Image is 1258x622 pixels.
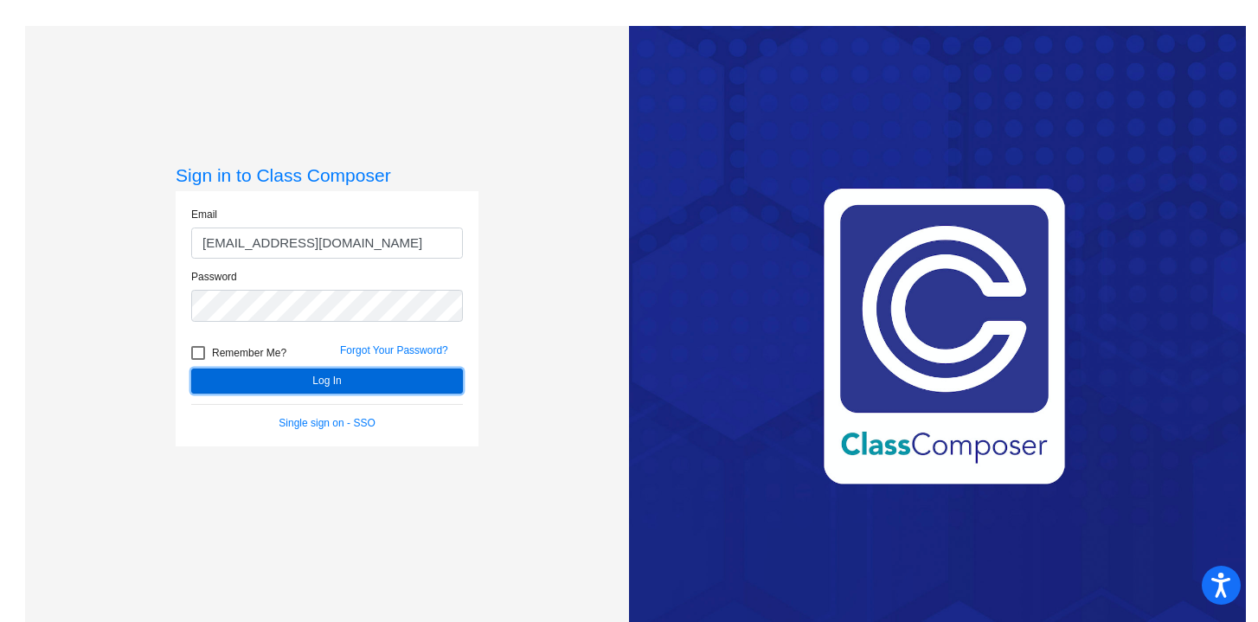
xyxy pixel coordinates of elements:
button: Log In [191,369,463,394]
label: Password [191,269,237,285]
span: Remember Me? [212,343,286,363]
h3: Sign in to Class Composer [176,164,478,186]
label: Email [191,207,217,222]
a: Forgot Your Password? [340,344,448,356]
a: Single sign on - SSO [279,417,375,429]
